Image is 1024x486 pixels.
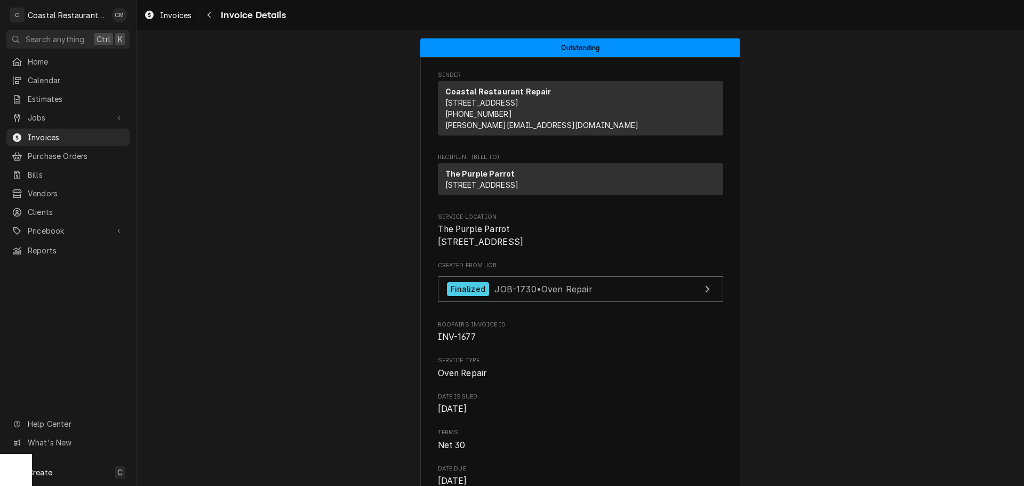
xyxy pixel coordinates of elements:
[28,169,124,180] span: Bills
[160,10,191,21] span: Invoices
[6,434,130,451] a: Go to What's New
[6,71,130,89] a: Calendar
[28,112,108,123] span: Jobs
[438,213,723,249] div: Service Location
[438,393,723,416] div: Date Issued
[112,7,127,22] div: Chad McMaster's Avatar
[6,222,130,240] a: Go to Pricebook
[438,356,723,379] div: Service Type
[10,7,25,22] div: C
[438,331,723,344] span: Roopairs Invoice ID
[438,153,723,162] span: Recipient (Bill To)
[438,81,723,140] div: Sender
[445,169,515,178] strong: The Purple Parrot
[28,150,124,162] span: Purchase Orders
[445,109,512,118] a: [PHONE_NUMBER]
[140,6,196,24] a: Invoices
[6,147,130,165] a: Purchase Orders
[6,30,130,49] button: Search anythingCtrlK
[28,188,124,199] span: Vendors
[6,109,130,126] a: Go to Jobs
[28,132,124,143] span: Invoices
[112,7,127,22] div: CM
[438,404,467,414] span: [DATE]
[28,245,124,256] span: Reports
[438,428,723,437] span: Terms
[438,321,723,329] span: Roopairs Invoice ID
[438,71,723,140] div: Invoice Sender
[447,282,489,297] div: Finalized
[438,428,723,451] div: Terms
[28,225,108,236] span: Pricebook
[6,185,130,202] a: Vendors
[561,44,600,51] span: Outstanding
[445,87,551,96] strong: Coastal Restaurant Repair
[438,367,723,380] span: Service Type
[438,153,723,200] div: Invoice Recipient
[6,242,130,259] a: Reports
[438,332,476,342] span: INV-1677
[117,467,123,478] span: C
[28,437,123,448] span: What's New
[438,440,466,450] span: Net 30
[445,121,639,130] a: [PERSON_NAME][EMAIL_ADDRESS][DOMAIN_NAME]
[28,418,123,429] span: Help Center
[438,261,723,307] div: Created From Job
[6,53,130,70] a: Home
[438,71,723,79] span: Sender
[438,476,467,486] span: [DATE]
[438,163,723,200] div: Recipient (Bill To)
[438,223,723,248] span: Service Location
[494,283,592,294] span: JOB-1730 • Oven Repair
[438,465,723,473] span: Date Due
[438,224,524,247] span: The Purple Parrot [STREET_ADDRESS]
[28,206,124,218] span: Clients
[438,261,723,270] span: Created From Job
[438,321,723,344] div: Roopairs Invoice ID
[445,98,519,107] span: [STREET_ADDRESS]
[420,38,740,57] div: Status
[201,6,218,23] button: Navigate back
[438,213,723,221] span: Service Location
[6,415,130,433] a: Go to Help Center
[218,8,285,22] span: Invoice Details
[26,34,84,45] span: Search anything
[438,403,723,416] span: Date Issued
[438,393,723,401] span: Date Issued
[438,81,723,136] div: Sender
[118,34,123,45] span: K
[28,75,124,86] span: Calendar
[6,166,130,184] a: Bills
[6,90,130,108] a: Estimates
[438,439,723,452] span: Terms
[28,56,124,67] span: Home
[28,93,124,105] span: Estimates
[445,180,519,189] span: [STREET_ADDRESS]
[6,129,130,146] a: Invoices
[438,276,723,302] a: View Job
[438,163,723,195] div: Recipient (Bill To)
[438,368,487,378] span: Oven Repair
[438,356,723,365] span: Service Type
[6,203,130,221] a: Clients
[97,34,110,45] span: Ctrl
[28,10,106,21] div: Coastal Restaurant Repair
[28,468,52,477] span: Create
